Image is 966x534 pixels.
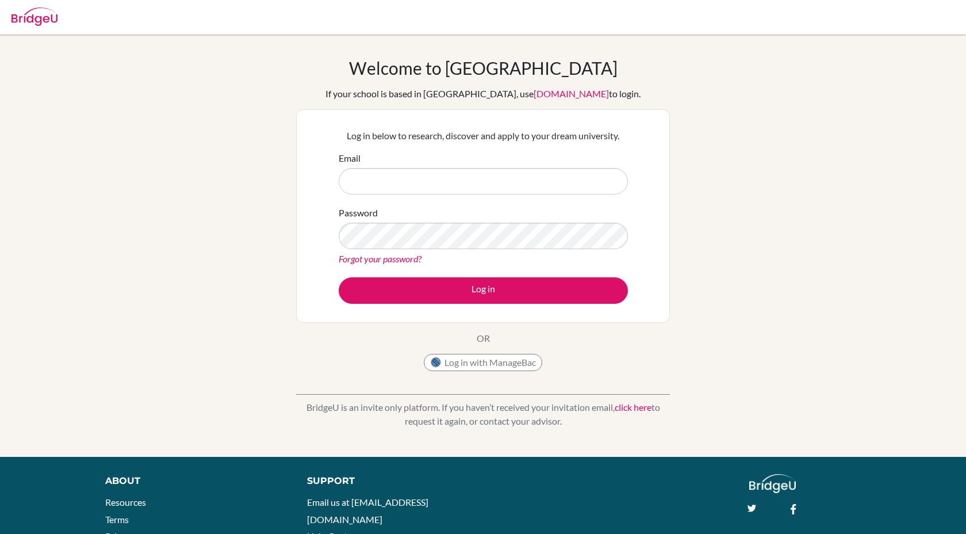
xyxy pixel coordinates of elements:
[339,129,628,143] p: Log in below to research, discover and apply to your dream university.
[307,474,470,488] div: Support
[349,58,618,78] h1: Welcome to [GEOGRAPHIC_DATA]
[105,474,281,488] div: About
[105,514,129,525] a: Terms
[339,253,421,264] a: Forgot your password?
[339,151,361,165] label: Email
[615,402,651,413] a: click here
[749,474,796,493] img: logo_white@2x-f4f0deed5e89b7ecb1c2cc34c3e3d731f90f0f143d5ea2071677605dd97b5244.png
[296,401,670,428] p: BridgeU is an invite only platform. If you haven’t received your invitation email, to request it ...
[477,331,490,345] p: OR
[424,354,542,371] button: Log in with ManageBac
[307,497,428,525] a: Email us at [EMAIL_ADDRESS][DOMAIN_NAME]
[534,88,609,99] a: [DOMAIN_NAME]
[325,87,641,101] div: If your school is based in [GEOGRAPHIC_DATA], use to login.
[105,497,146,508] a: Resources
[339,277,628,304] button: Log in
[11,7,57,26] img: Bridge-U
[339,206,378,220] label: Password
